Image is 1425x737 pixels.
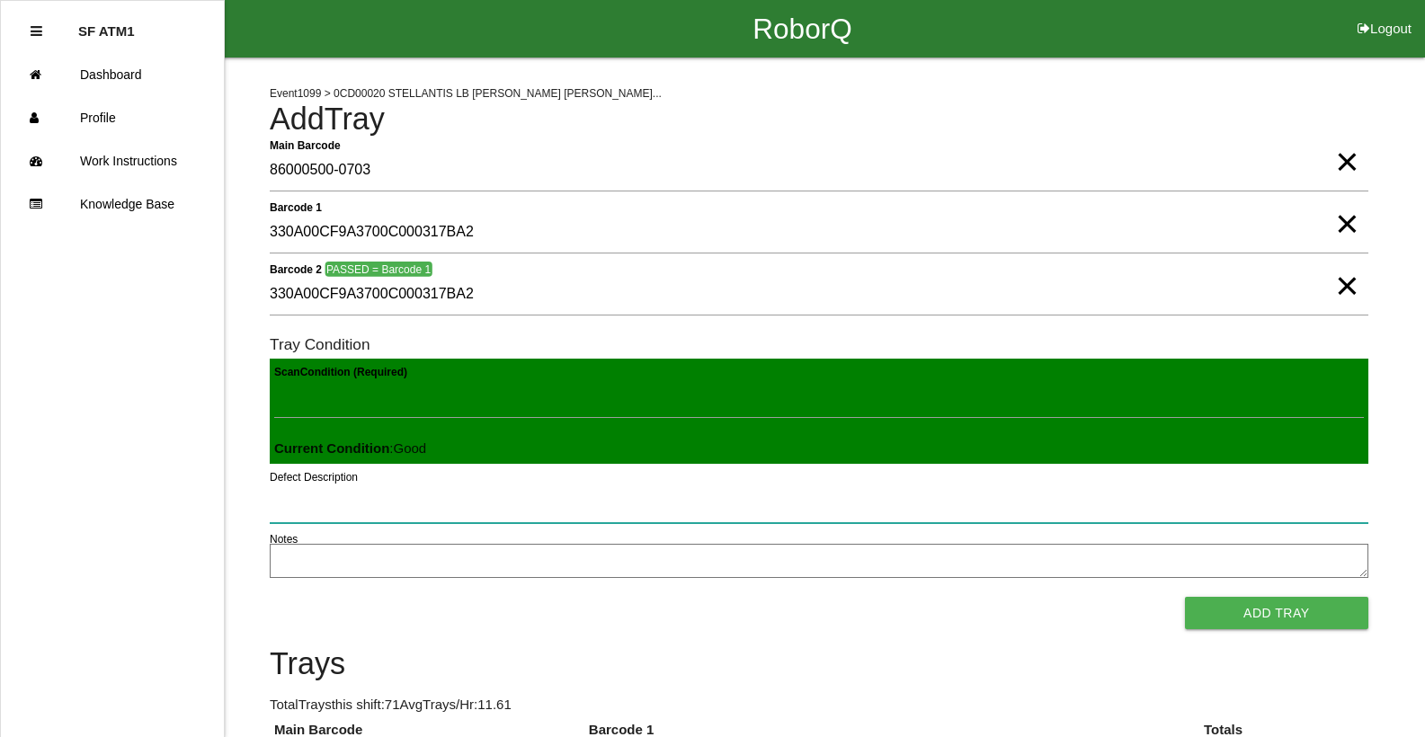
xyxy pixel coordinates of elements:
b: Scan Condition (Required) [274,366,407,378]
span: : Good [274,440,426,456]
span: Clear Input [1335,250,1358,286]
a: Dashboard [1,53,224,96]
span: Clear Input [1335,188,1358,224]
span: Clear Input [1335,126,1358,162]
span: Event 1099 > 0CD00020 STELLANTIS LB [PERSON_NAME] [PERSON_NAME]... [270,87,662,100]
h4: Trays [270,647,1368,681]
label: Defect Description [270,469,358,485]
input: Required [270,150,1368,191]
b: Barcode 2 [270,262,322,275]
button: Add Tray [1185,597,1368,629]
div: Close [31,10,42,53]
span: PASSED = Barcode 1 [325,262,432,277]
b: Main Barcode [270,138,341,151]
a: Knowledge Base [1,182,224,226]
h4: Add Tray [270,102,1368,137]
b: Current Condition [274,440,389,456]
label: Notes [270,531,298,547]
h6: Tray Condition [270,336,1368,353]
a: Work Instructions [1,139,224,182]
b: Barcode 1 [270,200,322,213]
p: Total Trays this shift: 71 Avg Trays /Hr: 11.61 [270,695,1368,715]
p: SF ATM1 [78,10,135,39]
a: Profile [1,96,224,139]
